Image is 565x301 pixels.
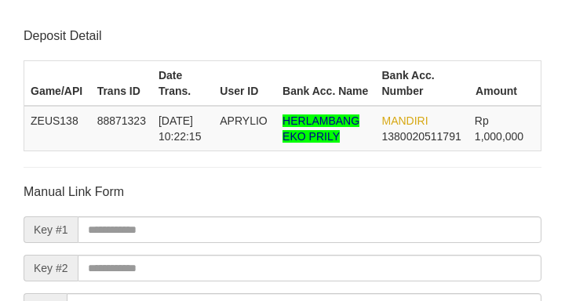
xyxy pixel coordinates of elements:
span: Key #1 [24,216,78,243]
span: Nama rekening >18 huruf, harap diedit [282,114,359,143]
span: Rp 1,000,000 [475,114,523,143]
th: Amount [468,60,541,106]
th: Bank Acc. Name [276,60,375,106]
span: [DATE] 10:22:15 [159,114,202,143]
td: 88871323 [91,106,152,151]
span: MANDIRI [382,114,428,127]
p: Deposit Detail [24,27,541,45]
span: Copy 1380020511791 to clipboard [382,130,461,143]
th: Bank Acc. Number [376,60,468,106]
p: Manual Link Form [24,183,541,201]
th: Date Trans. [152,60,213,106]
th: User ID [213,60,276,106]
span: Key #2 [24,255,78,281]
td: ZEUS138 [24,106,91,151]
th: Trans ID [91,60,152,106]
th: Game/API [24,60,91,106]
span: APRYLIO [220,114,267,127]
